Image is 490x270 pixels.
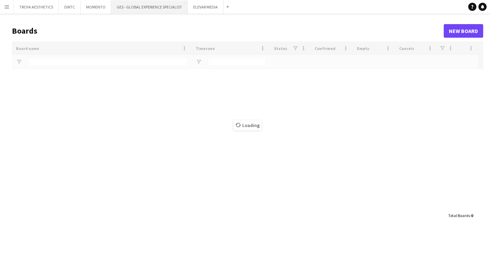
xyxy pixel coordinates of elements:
[59,0,81,14] button: DWTC
[448,209,473,222] div: :
[471,213,473,218] span: 0
[111,0,188,14] button: GES - GLOBAL EXPERIENCE SPECIALIST
[233,120,262,130] span: Loading
[448,213,470,218] span: Total Boards
[81,0,111,14] button: MOMENTO
[12,26,444,36] h1: Boards
[188,0,224,14] button: ELEVAR MEDIA
[444,24,483,38] a: New Board
[14,0,59,14] button: TROYA AESTHETICS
